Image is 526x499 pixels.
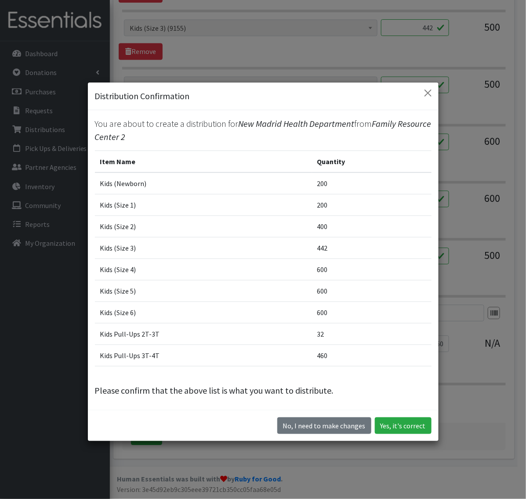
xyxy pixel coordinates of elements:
h5: Distribution Confirmation [95,90,190,103]
p: You are about to create a distribution for from [95,117,432,144]
td: 600 [312,280,432,302]
td: Kids (Size 1) [95,194,312,216]
td: 200 [312,194,432,216]
td: Kids (Size 3) [95,237,312,259]
td: 200 [312,172,432,194]
td: Kids (Size 6) [95,302,312,323]
td: 600 [312,259,432,280]
td: 400 [312,216,432,237]
p: Please confirm that the above list is what you want to distribute. [95,384,432,397]
td: 32 [312,323,432,345]
td: 600 [312,302,432,323]
td: Kids (Size 2) [95,216,312,237]
button: Yes, it's correct [375,417,432,434]
td: 442 [312,237,432,259]
td: Kids (Size 5) [95,280,312,302]
td: Kids (Newborn) [95,172,312,194]
button: No I need to make changes [277,417,371,434]
th: Quantity [312,151,432,173]
td: Kids Pull-Ups 2T-3T [95,323,312,345]
th: Item Name [95,151,312,173]
td: 460 [312,345,432,366]
td: Kids Pull-Ups 3T-4T [95,345,312,366]
button: Close [421,86,435,100]
td: Kids (Size 4) [95,259,312,280]
span: New Madrid Health Department [239,118,355,129]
